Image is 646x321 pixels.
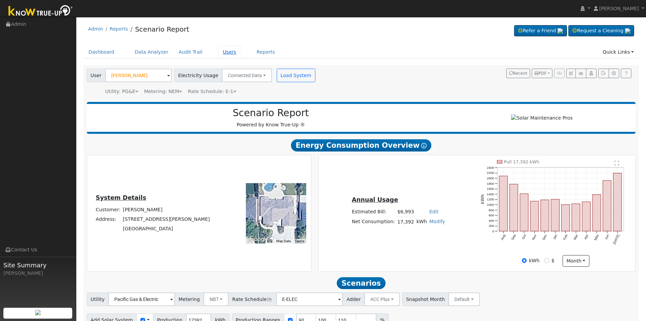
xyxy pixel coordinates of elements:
text: Mar [573,234,579,241]
text: 0 [492,229,494,233]
a: Refer a Friend [514,25,567,37]
text: Sep [511,234,517,241]
a: Admin [88,26,103,32]
u: Annual Usage [352,196,398,203]
td: [STREET_ADDRESS][PERSON_NAME] [122,214,211,224]
a: Users [218,46,241,58]
td: [PERSON_NAME] [122,205,211,214]
text: 400 [489,219,494,222]
button: Load System [277,69,315,82]
text: Jun [604,234,610,240]
a: Edit [429,209,438,214]
text: Apr [584,234,589,240]
span: Utility [87,292,109,306]
button: Default [448,292,480,306]
button: month [563,255,589,267]
button: Recent [506,69,530,78]
a: Data Analyzer [130,46,174,58]
div: [PERSON_NAME] [3,270,73,277]
span: [PERSON_NAME] [599,6,639,11]
input: kWh [522,258,527,263]
div: Powered by Know True-Up ® [90,107,452,128]
td: Address: [95,214,122,224]
u: System Details [96,194,146,201]
div: Utility: PG&E [105,88,138,95]
i: Show Help [421,143,427,148]
input: Select a Utility [108,292,175,306]
text: Aug [500,234,506,240]
a: Reports [252,46,280,58]
text: [DATE] [612,234,620,245]
button: PDF [532,69,552,78]
rect: onclick="" [572,204,580,231]
text: May [593,234,600,241]
img: retrieve [35,310,41,315]
button: ACC Plus [364,292,400,306]
text: Pull 17,392 kWh [504,159,540,164]
rect: onclick="" [530,201,539,231]
button: Keyboard shortcuts [267,239,272,244]
span: Energy Consumption Overview [291,139,431,151]
td: $6,993 [396,207,415,217]
rect: onclick="" [541,200,549,231]
text: 2400 [487,166,494,170]
text: 1400 [487,192,494,196]
td: Customer: [95,205,122,214]
rect: onclick="" [562,204,570,231]
td: [GEOGRAPHIC_DATA] [122,224,211,234]
img: Google [248,235,270,244]
span: Metering [175,292,204,306]
span: Site Summary [3,261,73,270]
h2: Scenario Report [94,107,448,119]
span: Snapshot Month [402,292,449,306]
a: Reports [110,26,128,32]
button: Export Interval Data [598,69,609,78]
input: $ [544,258,549,263]
img: retrieve [625,28,630,34]
rect: onclick="" [613,173,622,231]
a: Modify [429,219,445,224]
a: Request a Cleaning [568,25,634,37]
text: Oct [521,234,527,240]
text: 800 [489,208,494,212]
span: Adder [342,292,365,306]
button: Multi-Series Graph [575,69,586,78]
text: 1000 [487,203,494,207]
text: Nov [531,234,537,241]
text: 200 [489,224,494,228]
text: kWh [480,194,485,204]
button: Map Data [276,239,291,244]
a: Open this area in Google Maps (opens a new window) [248,235,270,244]
text: 2200 [487,171,494,175]
td: kWh [415,217,428,227]
img: retrieve [557,28,563,34]
input: Select a User [105,69,172,82]
rect: onclick="" [551,199,559,231]
text: Jan [552,234,558,240]
button: Connected Data [222,69,272,82]
text:  [615,160,620,166]
rect: onclick="" [582,202,590,231]
a: Dashboard [83,46,120,58]
a: Help Link [621,69,631,78]
rect: onclick="" [510,184,518,231]
text: Dec [542,234,548,241]
text: 2000 [487,176,494,180]
div: Metering: NEM [144,88,182,95]
span: Scenarios [337,277,385,289]
img: Solar Maintenance Pros [511,114,572,122]
label: kWh [529,257,540,264]
text: 1600 [487,187,494,191]
a: Quick Links [598,46,639,58]
input: Select a Rate Schedule [276,292,343,306]
span: PDF [534,71,547,76]
text: 1800 [487,182,494,185]
a: Audit Trail [174,46,208,58]
button: Settings [609,69,619,78]
a: Scenario Report [135,25,189,33]
a: Terms (opens in new tab) [295,239,304,243]
td: Net Consumption: [351,217,396,227]
button: Edit User [566,69,576,78]
label: $ [551,257,554,264]
text: 600 [489,213,494,217]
